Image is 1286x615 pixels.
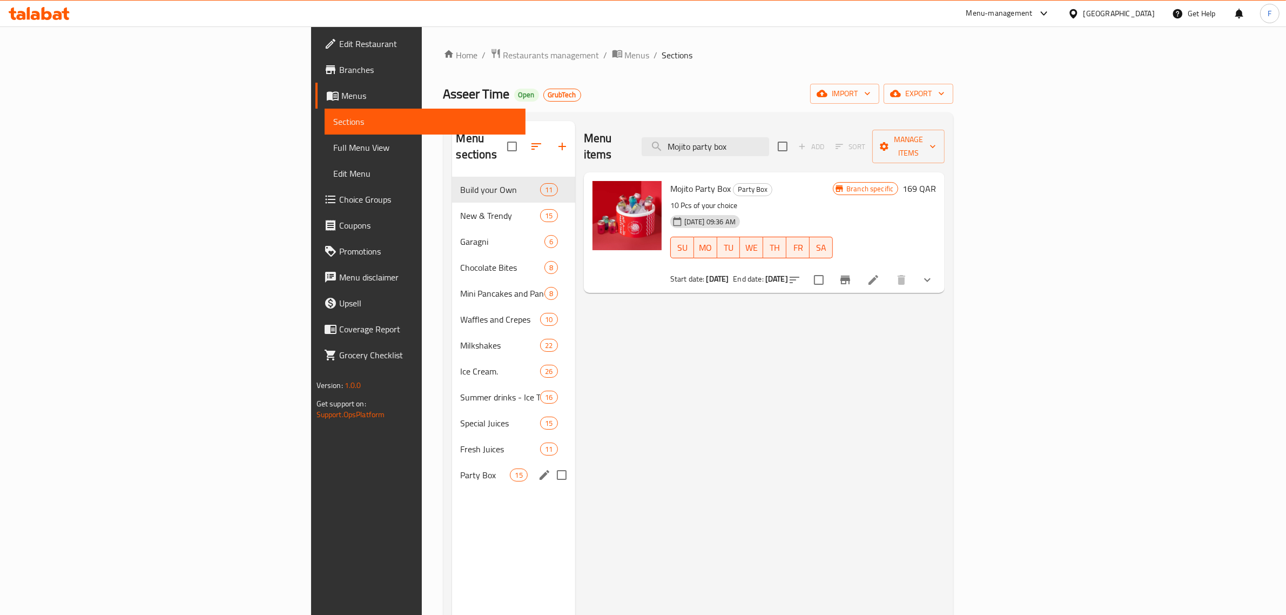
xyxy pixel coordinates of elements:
span: Build your Own [461,183,541,196]
button: TU [717,237,740,258]
li: / [654,49,658,62]
button: MO [694,237,717,258]
span: 16 [541,392,557,403]
div: Summer drinks - Ice Tea, Mojitos and Slush16 [452,384,575,410]
span: SU [675,240,690,256]
span: Party Box [733,183,772,196]
span: Restaurants management [503,49,600,62]
a: Menus [612,48,650,62]
span: import [819,87,871,101]
span: Open [514,90,539,99]
div: items [544,287,558,300]
span: Menus [341,89,517,102]
span: WE [744,240,759,256]
span: Branches [339,63,517,76]
div: items [540,183,557,196]
button: Branch-specific-item [832,267,858,293]
span: Milkshakes [461,339,541,352]
div: Ice Cream.26 [452,358,575,384]
span: Menus [625,49,650,62]
span: Edit Menu [333,167,517,180]
span: 8 [545,289,557,299]
span: Waffles and Crepes [461,313,541,326]
button: edit [536,467,553,483]
span: FR [791,240,805,256]
div: Menu-management [966,7,1033,20]
input: search [642,137,769,156]
div: New & Trendy15 [452,203,575,229]
span: Full Menu View [333,141,517,154]
span: Select section [771,135,794,158]
div: items [540,365,557,378]
span: 8 [545,263,557,273]
span: 26 [541,366,557,377]
span: Special Juices [461,417,541,430]
span: Add item [794,138,829,155]
li: / [604,49,608,62]
a: Edit Menu [325,161,526,186]
div: Party Box15edit [452,462,575,488]
span: 15 [541,211,557,221]
button: sort-choices [782,267,807,293]
div: [GEOGRAPHIC_DATA] [1083,8,1155,19]
span: Menu disclaimer [339,271,517,284]
span: New & Trendy [461,209,541,222]
button: SA [810,237,833,258]
span: MO [698,240,713,256]
span: Select all sections [501,135,523,158]
span: TU [722,240,736,256]
a: Edit Restaurant [315,31,526,57]
span: Coverage Report [339,323,517,336]
a: Full Menu View [325,135,526,161]
a: Grocery Checklist [315,342,526,368]
nav: Menu sections [452,172,575,492]
span: Summer drinks - Ice Tea, Mojitos and Slush [461,391,541,404]
span: Promotions [339,245,517,258]
button: TH [763,237,786,258]
a: Upsell [315,290,526,316]
a: Choice Groups [315,186,526,212]
span: Party Box [461,469,510,482]
a: Branches [315,57,526,83]
span: Start date: [670,272,705,286]
span: Mojito Party Box [670,181,731,197]
span: End date: [733,272,763,286]
span: Coupons [339,219,517,232]
div: items [540,209,557,222]
div: Milkshakes22 [452,332,575,358]
div: Waffles and Crepes10 [452,306,575,332]
button: export [884,84,953,104]
span: Chocolate Bites [461,261,544,274]
div: Mini Pancakes and Pancakes8 [452,280,575,306]
span: Manage items [881,133,936,160]
div: Special Juices15 [452,410,575,436]
a: Sections [325,109,526,135]
span: F [1268,8,1271,19]
div: items [544,261,558,274]
div: items [510,469,527,482]
span: Branch specific [842,184,898,194]
span: Fresh Juices [461,443,541,456]
span: Grocery Checklist [339,349,517,362]
nav: breadcrumb [443,48,954,62]
a: Menus [315,83,526,109]
a: Coupons [315,212,526,238]
span: Ice Cream. [461,365,541,378]
a: Menu disclaimer [315,264,526,290]
a: Support.OpsPlatform [317,407,385,422]
b: [DATE] [706,272,729,286]
button: import [810,84,879,104]
div: Garagni [461,235,544,248]
button: delete [888,267,914,293]
span: Mini Pancakes and Pancakes [461,287,544,300]
span: Sections [662,49,693,62]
